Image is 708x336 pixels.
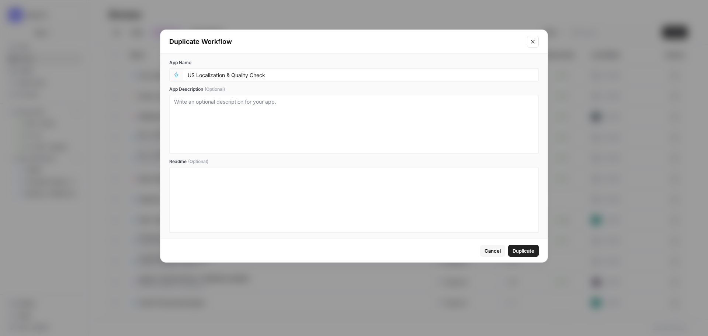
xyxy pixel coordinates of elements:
[513,247,534,254] span: Duplicate
[169,59,539,66] label: App Name
[205,86,225,93] span: (Optional)
[480,245,505,257] button: Cancel
[508,245,539,257] button: Duplicate
[169,158,539,165] label: Readme
[485,247,501,254] span: Cancel
[527,36,539,48] button: Close modal
[169,86,539,93] label: App Description
[188,158,208,165] span: (Optional)
[169,37,523,47] div: Duplicate Workflow
[188,72,534,78] input: Untitled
